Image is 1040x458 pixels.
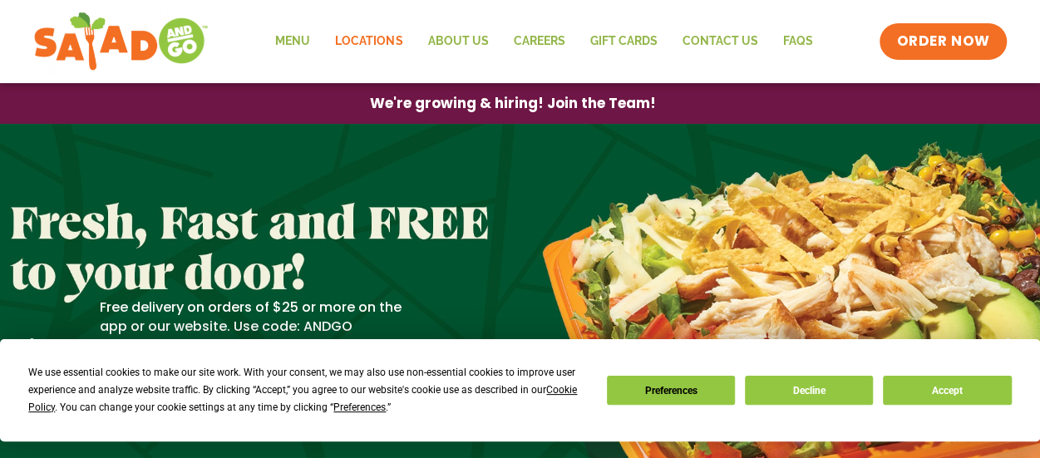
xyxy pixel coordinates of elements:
img: new-SAG-logo-768×292 [33,8,209,75]
span: We're growing & hiring! Join the Team! [370,96,656,111]
p: Free delivery on orders of $25 or more on the app or our website. Use code: ANDGO [100,298,410,336]
a: GIFT CARDS [577,22,669,61]
button: Preferences [607,376,735,405]
button: Accept [883,376,1011,405]
button: Decline [745,376,873,405]
a: ORDER NOW [880,23,1006,60]
div: Previous slide [8,334,45,371]
span: Preferences [333,401,386,413]
a: Contact Us [669,22,770,61]
a: Careers [500,22,577,61]
a: FAQs [770,22,825,61]
a: About Us [415,22,500,61]
nav: Menu [263,22,825,61]
a: Menu [263,22,323,61]
div: Next slide [995,334,1032,371]
a: We're growing & hiring! Join the Team! [345,84,681,123]
div: We use essential cookies to make our site work. With your consent, we may also use non-essential ... [28,364,586,416]
span: ORDER NOW [896,32,989,52]
a: Locations [323,22,415,61]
